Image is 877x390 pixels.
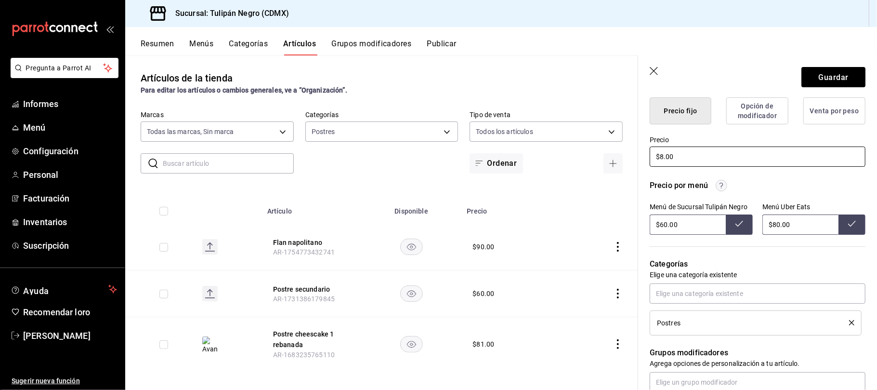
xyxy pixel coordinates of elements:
[23,241,69,251] font: Suscripción
[23,331,91,341] font: [PERSON_NAME]
[477,243,495,251] font: 90.00
[613,339,623,349] button: comportamiento
[331,39,411,48] font: Grupos modificadores
[305,111,339,119] font: Categorías
[202,336,218,354] img: Avance
[189,39,213,48] font: Menús
[394,208,428,215] font: Disponible
[400,285,423,302] button: disponibilidad-producto
[141,39,877,55] div: pestañas de navegación
[650,147,865,167] input: $0.00
[23,193,69,203] font: Facturación
[818,72,848,81] font: Guardar
[141,72,233,84] font: Artículos de la tienda
[472,243,476,251] font: $
[7,70,118,80] a: Pregunta a Parrot AI
[650,203,747,211] font: Menú de Sucursal Tulipán Negro
[23,146,79,156] font: Configuración
[650,97,711,124] button: Precio fijo
[229,39,268,48] font: Categorías
[273,351,335,359] font: AR-1683235765110
[11,58,118,78] button: Pregunta a Parrot AI
[487,159,517,168] font: Ordenar
[801,67,865,87] button: Guardar
[23,122,46,133] font: Menú
[23,217,67,227] font: Inventarios
[273,285,330,293] font: Postre secundario
[470,111,510,119] font: Tipo de venta
[147,128,234,135] font: Todas las marcas, Sin marca
[283,39,316,48] font: Artículos
[726,97,788,124] button: Opción de modificador
[312,128,335,135] font: Postres
[273,237,350,247] button: editar-ubicación-del-producto
[427,39,457,48] font: Publicar
[470,153,523,174] button: Ordenar
[762,203,811,211] font: Menú Uber Eats
[175,9,289,18] font: Sucursal: Tulipán Negro (CDMX)
[141,86,347,94] font: Para editar los artículos o cambios generales, ve a “Organización”.
[273,295,335,303] font: AR-1731386179845
[467,208,487,215] font: Precio
[650,259,688,269] font: Categorías
[267,208,292,215] font: Artículo
[650,215,726,235] input: Sin ajuste
[23,286,49,296] font: Ayuda
[472,290,476,297] font: $
[273,331,334,349] font: Postre cheescake 1 rebanada
[476,128,533,135] font: Todos los artículos
[650,271,737,279] font: Elige una categoría existente
[273,283,350,294] button: editar-ubicación-del-producto
[842,320,854,325] button: delete
[400,239,423,255] button: disponibilidad-producto
[664,107,697,115] font: Precio fijo
[613,242,623,252] button: comportamiento
[472,340,476,348] font: $
[650,181,708,190] font: Precio por menú
[23,99,58,109] font: Informes
[273,239,322,246] font: Flan napolitano
[23,170,58,180] font: Personal
[26,64,92,72] font: Pregunta a Parrot AI
[273,248,335,256] font: AR-1754773432741
[810,107,859,115] font: Venta por peso
[613,289,623,298] button: comportamiento
[650,136,669,144] font: Precio
[273,329,350,350] button: editar-ubicación-del-producto
[650,360,799,367] font: Agrega opciones de personalización a tu artículo.
[762,215,838,235] input: Sin ajuste
[163,154,294,173] input: Buscar artículo
[12,377,80,385] font: Sugerir nueva función
[477,290,495,297] font: 60.00
[106,25,114,33] button: abrir_cajón_menú
[650,283,865,304] input: Elige una categoría existente
[477,340,495,348] font: 81.00
[23,307,90,317] font: Recomendar loro
[650,348,728,357] font: Grupos modificadores
[141,39,174,48] font: Resumen
[738,103,777,120] font: Opción de modificador
[400,336,423,352] button: disponibilidad-producto
[141,111,164,119] font: Marcas
[803,97,865,124] button: Venta por peso
[657,320,681,326] span: Postres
